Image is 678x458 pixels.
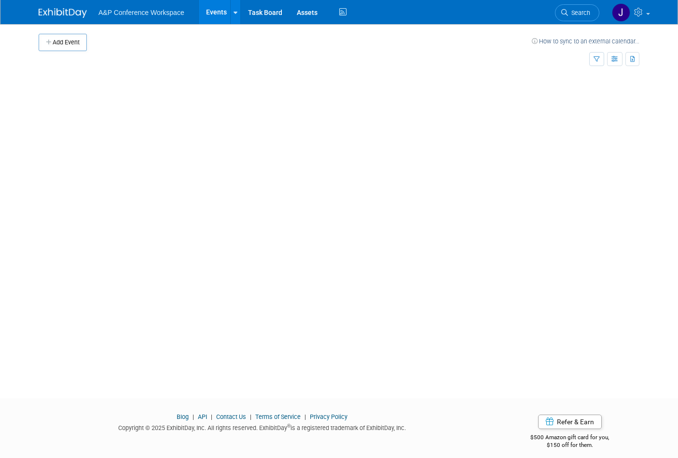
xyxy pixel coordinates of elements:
[500,427,639,449] div: $500 Amazon gift card for you,
[198,413,207,420] a: API
[39,34,87,51] button: Add Event
[208,413,215,420] span: |
[612,3,630,22] img: Jennifer Howell
[555,4,599,21] a: Search
[532,38,639,45] a: How to sync to an external calendar...
[500,441,639,449] div: $150 off for them.
[39,8,87,18] img: ExhibitDay
[39,421,485,432] div: Copyright © 2025 ExhibitDay, Inc. All rights reserved. ExhibitDay is a registered trademark of Ex...
[255,413,301,420] a: Terms of Service
[177,413,189,420] a: Blog
[310,413,347,420] a: Privacy Policy
[287,423,291,429] sup: ®
[538,415,602,429] a: Refer & Earn
[248,413,254,420] span: |
[190,413,196,420] span: |
[98,9,184,16] span: A&P Conference Workspace
[302,413,308,420] span: |
[216,413,246,420] a: Contact Us
[568,9,590,16] span: Search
